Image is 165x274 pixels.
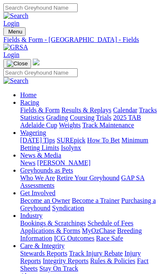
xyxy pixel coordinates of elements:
img: GRSA [3,44,28,51]
a: Home [20,91,37,98]
img: Search [3,77,29,85]
a: Breeding Information [20,227,142,242]
a: Weights [59,121,81,129]
a: Isolynx [61,144,81,151]
div: Racing [20,106,162,129]
button: Toggle navigation [3,59,31,68]
a: Schedule of Fees [87,220,133,227]
a: Purchasing a Greyhound [20,197,156,212]
a: Login [3,51,19,58]
a: Rules & Policies [90,257,136,264]
a: [DATE] Tips [20,137,55,144]
a: News [20,159,35,166]
a: MyOzChase [82,227,115,234]
a: Retire Your Greyhound [57,174,120,181]
a: ICG Outcomes [54,235,94,242]
a: Injury Reports [20,250,141,264]
button: Toggle navigation [3,27,26,36]
a: Wagering [20,129,46,136]
a: Results & Replays [61,106,111,114]
a: Grading [46,114,68,121]
a: SUREpick [57,137,85,144]
a: Coursing [70,114,94,121]
a: 2025 TAB Adelaide Cup [20,114,141,129]
a: Greyhounds as Pets [20,167,73,174]
a: Become a Trainer [72,197,120,204]
a: Syndication [52,204,84,212]
a: Calendar [113,106,137,114]
a: Get Involved [20,189,55,196]
div: Care & Integrity [20,250,162,272]
a: Trials [96,114,112,121]
img: Search [3,12,29,20]
div: Wagering [20,137,162,152]
a: Stewards Reports [20,250,67,257]
div: News & Media [20,159,162,167]
input: Search [3,68,78,77]
a: Statistics [20,114,45,121]
a: Integrity Reports [43,257,89,264]
a: Track Maintenance [82,121,134,129]
a: Fact Sheets [20,257,149,272]
a: Race Safe [96,235,123,242]
a: Racing [20,99,39,106]
a: Become an Owner [20,197,70,204]
a: Care & Integrity [20,242,65,249]
a: How To Bet [87,137,120,144]
a: Who We Are [20,174,55,181]
a: Stay On Track [39,265,78,272]
a: Track Injury Rebate [69,250,123,257]
a: Bookings & Scratchings [20,220,86,227]
a: Login [3,20,19,27]
a: Minimum Betting Limits [20,137,148,151]
img: logo-grsa-white.png [33,59,39,65]
a: Tracks [139,106,157,114]
div: Industry [20,220,162,242]
div: Get Involved [20,197,162,212]
div: Greyhounds as Pets [20,174,162,189]
a: GAP SA Assessments [20,174,144,189]
a: Fields & Form [20,106,60,114]
span: Menu [8,28,22,35]
input: Search [3,3,78,12]
img: Close [7,60,28,67]
a: [PERSON_NAME] [37,159,90,166]
a: Industry [20,212,42,219]
a: Applications & Forms [20,227,80,234]
a: Fields & Form - [GEOGRAPHIC_DATA] - Fields [3,36,162,44]
a: News & Media [20,152,61,159]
